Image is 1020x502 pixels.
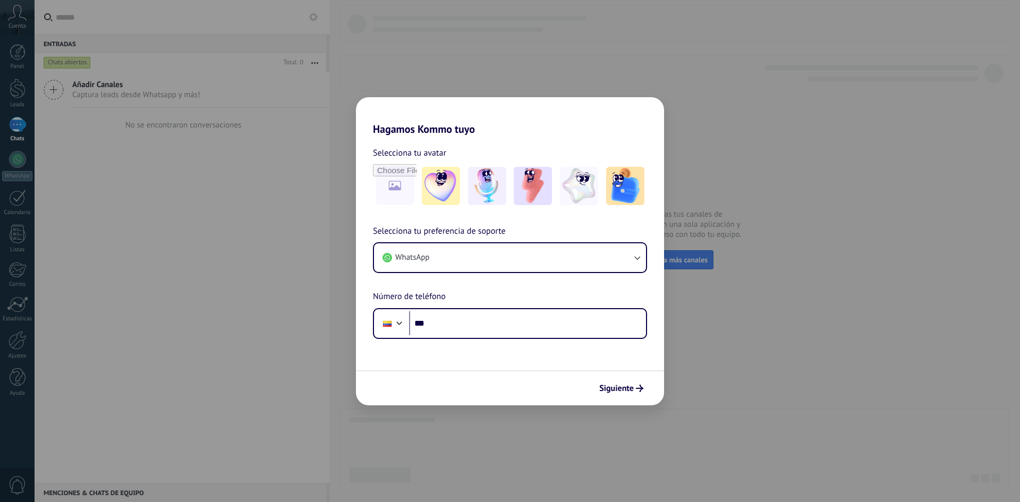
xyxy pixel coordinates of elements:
[594,379,648,397] button: Siguiente
[395,252,429,263] span: WhatsApp
[373,146,446,160] span: Selecciona tu avatar
[599,385,634,392] span: Siguiente
[374,243,646,272] button: WhatsApp
[356,97,664,135] h2: Hagamos Kommo tuyo
[606,167,644,205] img: -5.jpeg
[468,167,506,205] img: -2.jpeg
[560,167,598,205] img: -4.jpeg
[422,167,460,205] img: -1.jpeg
[377,312,397,335] div: Colombia: + 57
[373,290,446,304] span: Número de teléfono
[514,167,552,205] img: -3.jpeg
[373,225,506,239] span: Selecciona tu preferencia de soporte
